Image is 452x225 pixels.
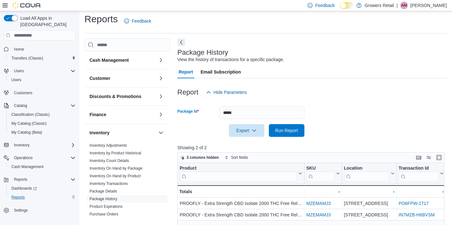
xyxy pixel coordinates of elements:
[157,129,165,137] button: Inventory
[90,143,127,148] a: Inventory Adjustments
[6,110,78,119] button: Classification (Classic)
[14,68,24,74] span: Users
[90,151,141,156] span: Inventory by Product Historical
[177,144,447,151] p: Showing 2 of 2
[90,196,117,201] span: Package History
[90,181,128,186] a: Inventory Transactions
[11,67,26,75] button: Users
[177,109,199,114] label: Package Id
[90,151,141,155] a: Inventory by Product Historical
[84,13,118,25] h1: Reports
[396,2,398,9] p: |
[14,143,30,148] span: Inventory
[11,141,32,149] button: Inventory
[9,54,46,62] a: Transfers (Classic)
[180,165,297,172] div: Product
[1,44,78,53] button: Home
[18,15,76,28] span: Load All Apps in [GEOGRAPHIC_DATA]
[90,212,118,216] a: Purchase Orders
[132,18,151,24] span: Feedback
[11,112,50,117] span: Classification (Classic)
[415,154,422,161] button: Keyboard shortcuts
[344,211,394,219] div: [STREET_ADDRESS]
[14,155,33,160] span: Operations
[11,206,76,214] span: Settings
[306,213,331,218] a: MZEMAMJ3
[9,54,76,62] span: Transfers (Classic)
[90,174,141,178] a: Inventory On Hand by Product
[11,207,30,214] a: Settings
[214,89,247,95] span: Hide Parameters
[177,56,284,63] div: View the history of transactions for a specific package.
[90,158,129,163] a: Inventory Count Details
[9,120,49,127] a: My Catalog (Classic)
[9,185,76,192] span: Dashboards
[11,176,30,183] button: Reports
[306,165,340,182] button: SKU
[1,153,78,162] button: Operations
[9,163,76,171] span: Cash Management
[157,93,165,100] button: Discounts & Promotions
[157,56,165,64] button: Cash Management
[306,165,335,182] div: SKU URL
[11,176,76,183] span: Reports
[399,188,444,195] div: -
[344,188,394,195] div: -
[344,165,394,182] button: Location
[11,154,76,162] span: Operations
[6,128,78,137] button: My Catalog (Beta)
[14,177,27,182] span: Reports
[90,166,143,171] span: Inventory On Hand by Package
[400,2,408,9] div: Amelia Maguire
[11,154,35,162] button: Operations
[9,129,45,136] a: My Catalog (Beta)
[13,2,41,9] img: Cova
[410,2,447,9] p: [PERSON_NAME]
[90,75,110,81] h3: Customer
[90,75,156,81] button: Customer
[399,165,439,172] div: Transaction Id
[14,208,28,213] span: Settings
[11,77,21,82] span: Users
[9,163,46,171] a: Cash Management
[11,46,27,53] a: Home
[6,184,78,193] a: Dashboards
[6,193,78,202] button: Reports
[365,2,394,9] p: Growers Retail
[180,165,297,182] div: Product
[177,39,185,46] button: Next
[1,101,78,110] button: Catalog
[177,88,198,96] h3: Report
[90,220,103,224] a: Reorder
[90,93,156,100] button: Discounts & Promotions
[178,154,222,161] button: 3 columns hidden
[14,103,27,108] span: Catalog
[179,66,193,78] span: Report
[9,193,27,201] a: Reports
[6,162,78,171] button: Cash Management
[222,154,250,161] button: Sort fields
[344,200,394,207] div: [STREET_ADDRESS]
[90,143,127,148] span: Inventory Adjustments
[203,86,249,99] button: Hide Parameters
[90,111,156,118] button: Finance
[306,188,340,195] div: -
[180,165,302,182] button: Product
[1,67,78,75] button: Users
[11,56,43,61] span: Transfers (Classic)
[11,130,42,135] span: My Catalog (Beta)
[157,111,165,118] button: Finance
[401,2,407,9] span: AM
[1,175,78,184] button: Reports
[11,67,76,75] span: Users
[11,195,25,200] span: Reports
[11,164,43,169] span: Cash Management
[344,165,389,172] div: Location
[157,74,165,82] button: Customer
[90,212,118,217] span: Purchase Orders
[425,154,433,161] button: Display options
